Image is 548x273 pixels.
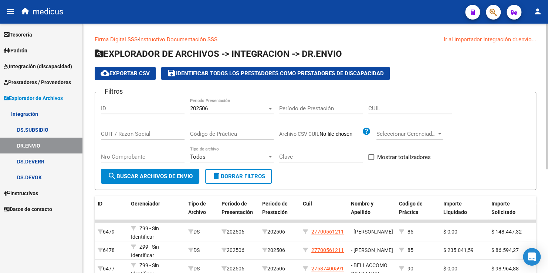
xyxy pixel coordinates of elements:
span: Cuil [303,201,312,207]
span: Archivo CSV CUIL [279,131,319,137]
p: - [95,35,536,44]
span: Importe Liquidado [443,201,467,215]
span: Codigo de Práctica [399,201,423,215]
mat-icon: person [533,7,542,16]
div: 6477 [98,265,125,273]
span: Explorador de Archivos [4,94,63,102]
span: Tipo de Archivo [188,201,206,215]
span: Periodo de Presentación [221,201,253,215]
div: Open Intercom Messenger [523,248,541,266]
div: 202506 [221,265,256,273]
span: 85 [407,247,413,253]
span: - [PERSON_NAME] [351,229,393,235]
span: 85 [407,229,413,235]
div: 202506 [262,228,297,236]
div: Ir al importador Integración dr.envio... [444,35,536,44]
datatable-header-cell: Periodo de Prestación [259,196,300,220]
span: $ 148.447,32 [491,229,522,235]
div: 6479 [98,228,125,236]
mat-icon: menu [6,7,15,16]
span: 202506 [190,105,208,112]
datatable-header-cell: ID [95,196,128,220]
div: DS [188,265,216,273]
div: 202506 [262,246,297,255]
span: 27700561211 [311,229,344,235]
button: Buscar Archivos de Envio [101,169,199,184]
div: 202506 [221,246,256,255]
span: Padrón [4,46,27,55]
span: $ 235.041,59 [443,247,474,253]
span: 27700561211 [311,247,344,253]
datatable-header-cell: Gerenciador [128,196,185,220]
div: DS [188,228,216,236]
span: Buscar Archivos de Envio [108,173,193,180]
span: Gerenciador [131,201,160,207]
mat-icon: save [167,69,176,77]
mat-icon: search [108,172,116,180]
span: Borrar Filtros [212,173,265,180]
div: 202506 [262,265,297,273]
div: 6478 [98,246,125,255]
mat-icon: cloud_download [101,69,109,77]
span: $ 0,00 [443,229,457,235]
span: 27587400591 [311,266,344,272]
datatable-header-cell: Tipo de Archivo [185,196,219,220]
span: 90 [407,266,413,272]
span: Seleccionar Gerenciador [376,131,436,137]
span: Tesorería [4,31,32,39]
span: Todos [190,153,206,160]
button: Identificar todos los Prestadores como Prestadores de Discapacidad [161,67,390,80]
datatable-header-cell: Periodo de Presentación [219,196,259,220]
span: Datos de contacto [4,205,52,213]
span: Mostrar totalizadores [377,153,431,162]
div: DS [188,246,216,255]
datatable-header-cell: Importe Solicitado [488,196,533,220]
div: 202506 [221,228,256,236]
span: Z99 - Sin Identificar [131,225,159,240]
datatable-header-cell: Codigo de Práctica [396,196,440,220]
mat-icon: help [362,127,371,136]
h3: Filtros [101,86,126,97]
span: Z99 - Sin Identificar [131,244,159,258]
datatable-header-cell: Importe Liquidado [440,196,488,220]
span: Nombre y Apellido [351,201,373,215]
button: Borrar Filtros [205,169,272,184]
span: Importe Solicitado [491,201,515,215]
span: Identificar todos los Prestadores como Prestadores de Discapacidad [167,70,384,77]
span: - [PERSON_NAME] [351,247,393,253]
span: medicus [33,4,63,20]
span: Exportar CSV [101,70,150,77]
span: Periodo de Prestación [262,201,288,215]
button: Exportar CSV [95,67,156,80]
a: Instructivo Documentación SSS [139,36,217,43]
mat-icon: delete [212,172,221,180]
span: Instructivos [4,189,38,197]
span: $ 98.964,88 [491,266,519,272]
span: $ 0,00 [443,266,457,272]
a: Firma Digital SSS [95,36,138,43]
span: Integración (discapacidad) [4,62,72,70]
input: Archivo CSV CUIL [319,131,362,138]
span: $ 86.594,27 [491,247,519,253]
span: EXPLORADOR DE ARCHIVOS -> INTEGRACION -> DR.ENVIO [95,49,342,59]
span: Prestadores / Proveedores [4,78,71,86]
datatable-header-cell: Cuil [300,196,348,220]
span: ID [98,201,102,207]
datatable-header-cell: Nombre y Apellido [348,196,396,220]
